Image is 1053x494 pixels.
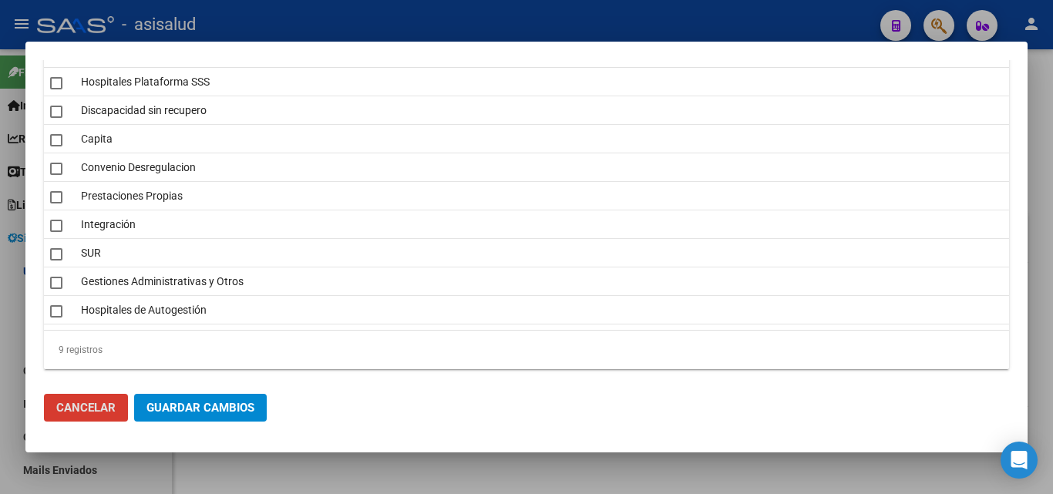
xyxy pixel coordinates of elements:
span: Cancelar [56,401,116,415]
span: Capita [81,133,113,145]
span: Prestaciones Propias [81,190,183,202]
button: Cancelar [44,394,128,422]
span: Hospitales de Autogestión [81,304,207,316]
span: Guardar Cambios [146,401,254,415]
div: 9 registros [44,331,1009,369]
span: Convenio Desregulacion [81,161,196,173]
span: Hospitales Plataforma SSS [81,76,210,88]
span: Gestiones Administrativas y Otros [81,275,244,287]
button: Guardar Cambios [134,394,267,422]
span: Discapacidad sin recupero [81,104,207,116]
span: SUR [81,247,101,259]
span: Integración [81,218,136,230]
div: Open Intercom Messenger [1001,442,1038,479]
